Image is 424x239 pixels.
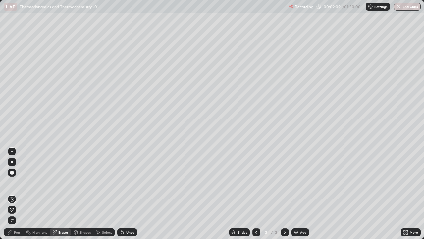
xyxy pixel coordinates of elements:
p: Thermodynamics and Thermochemistry -01 [20,4,99,9]
div: Slides [238,231,247,234]
button: End Class [394,3,421,11]
div: Add [300,231,306,234]
img: class-settings-icons [368,4,373,9]
div: Highlight [32,231,47,234]
div: Eraser [58,231,68,234]
div: Pen [14,231,20,234]
div: More [410,231,418,234]
img: recording.375f2c34.svg [288,4,293,9]
div: Select [102,231,112,234]
div: Shapes [79,231,91,234]
img: add-slide-button [293,230,299,235]
div: 3 [274,229,278,235]
div: 3 [263,230,270,234]
span: Erase all [8,218,16,222]
div: Undo [126,231,134,234]
p: LIVE [6,4,15,9]
div: / [271,230,273,234]
p: Recording [295,4,313,9]
p: Settings [374,5,387,8]
img: end-class-cross [396,4,401,9]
